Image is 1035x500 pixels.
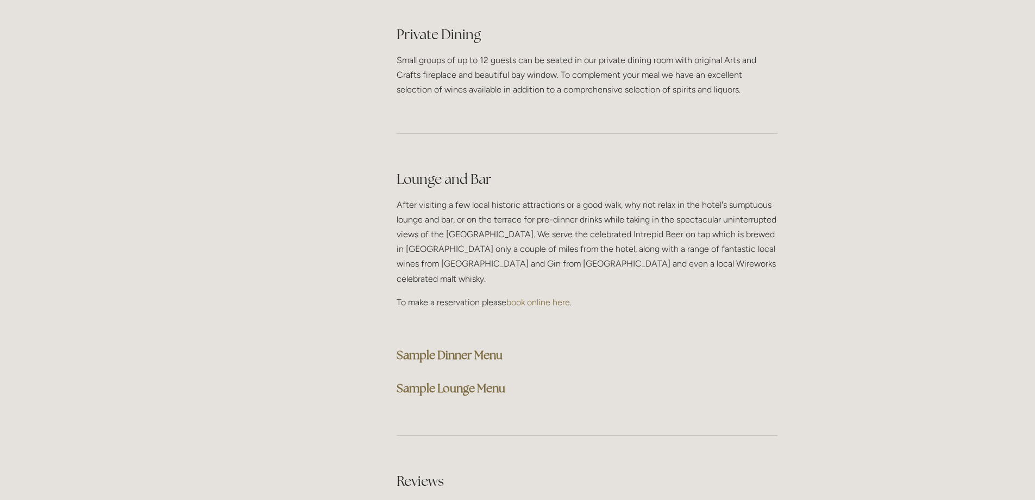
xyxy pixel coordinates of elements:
h2: Lounge and Bar [397,170,777,189]
p: To make a reservation please . [397,295,777,310]
p: Small groups of up to 12 guests can be seated in our private dining room with original Arts and C... [397,53,777,97]
a: Sample Dinner Menu [397,348,503,362]
h2: Private Dining [397,25,777,44]
a: book online here [506,297,570,307]
h2: Reviews [397,472,777,491]
a: Sample Lounge Menu [397,381,505,396]
p: After visiting a few local historic attractions or a good walk, why not relax in the hotel's sump... [397,197,777,286]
